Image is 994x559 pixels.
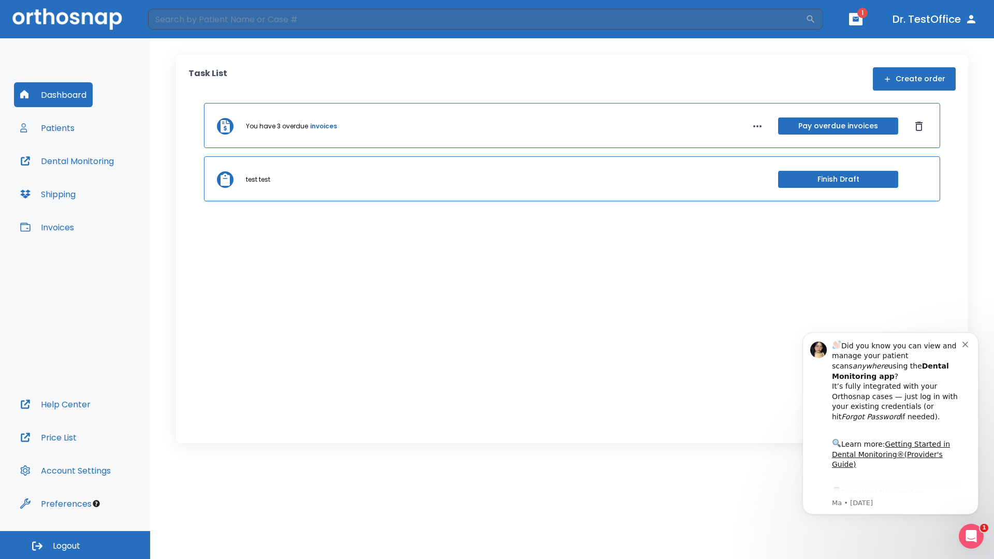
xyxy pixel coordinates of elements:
[45,169,176,222] div: Download the app: | ​ Let us know if you need help getting started!
[14,491,98,516] button: Preferences
[14,392,97,417] button: Help Center
[246,175,270,184] p: test test
[14,182,82,207] button: Shipping
[980,524,988,532] span: 1
[959,524,984,549] iframe: Intercom live chat
[787,317,994,531] iframe: Intercom notifications message
[778,171,898,188] button: Finish Draft
[14,82,93,107] button: Dashboard
[14,149,120,173] button: Dental Monitoring
[14,458,117,483] button: Account Settings
[14,425,83,450] button: Price List
[188,67,227,91] p: Task List
[45,182,176,191] p: Message from Ma, sent 2w ago
[148,9,806,30] input: Search by Patient Name or Case #
[310,122,337,131] a: invoices
[911,118,927,135] button: Dismiss
[778,117,898,135] button: Pay overdue invoices
[12,8,122,30] img: Orthosnap
[14,115,81,140] button: Patients
[873,67,956,91] button: Create order
[45,171,137,190] a: App Store
[53,540,80,552] span: Logout
[92,499,101,508] div: Tooltip anchor
[176,22,184,31] button: Dismiss notification
[14,215,80,240] button: Invoices
[857,8,868,18] span: 1
[888,10,982,28] button: Dr. TestOffice
[246,122,308,131] p: You have 3 overdue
